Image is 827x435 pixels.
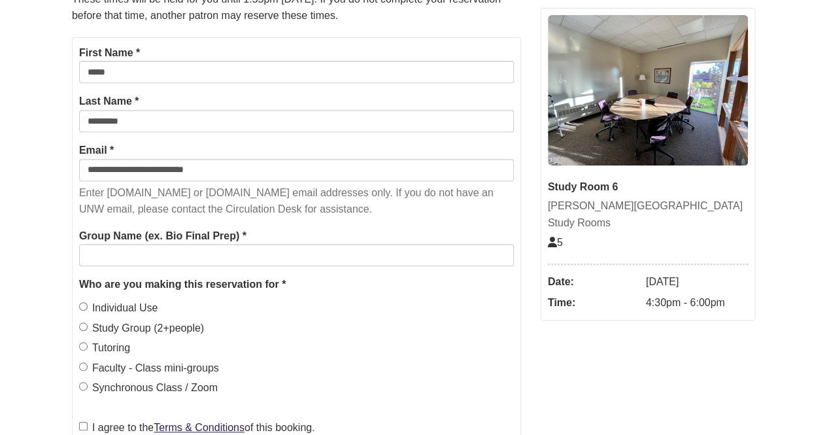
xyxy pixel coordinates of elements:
[79,93,139,110] label: Last Name *
[79,302,88,311] input: Individual Use
[79,142,114,159] label: Email *
[548,198,748,231] div: [PERSON_NAME][GEOGRAPHIC_DATA] Study Rooms
[79,322,88,331] input: Study Group (2+people)
[79,228,246,245] label: Group Name (ex. Bio Final Prep) *
[79,184,514,218] p: Enter [DOMAIN_NAME] or [DOMAIN_NAME] email addresses only. If you do not have an UNW email, pleas...
[79,362,88,371] input: Faculty - Class mini-groups
[548,271,639,292] dt: Date:
[79,379,218,396] label: Synchronous Class / Zoom
[79,44,140,61] label: First Name *
[548,179,748,196] div: Study Room 6
[79,320,204,337] label: Study Group (2+people)
[79,276,514,293] legend: Who are you making this reservation for *
[79,382,88,391] input: Synchronous Class / Zoom
[548,292,639,313] dt: Time:
[79,422,88,430] input: I agree to theTerms & Conditionsof this booking.
[646,271,748,292] dd: [DATE]
[154,422,245,433] a: Terms & Conditions
[548,15,748,165] img: Study Room 6
[79,300,158,317] label: Individual Use
[79,360,219,377] label: Faculty - Class mini-groups
[79,342,88,351] input: Tutoring
[79,339,130,357] label: Tutoring
[548,237,563,248] span: The capacity of this space
[646,292,748,313] dd: 4:30pm - 6:00pm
